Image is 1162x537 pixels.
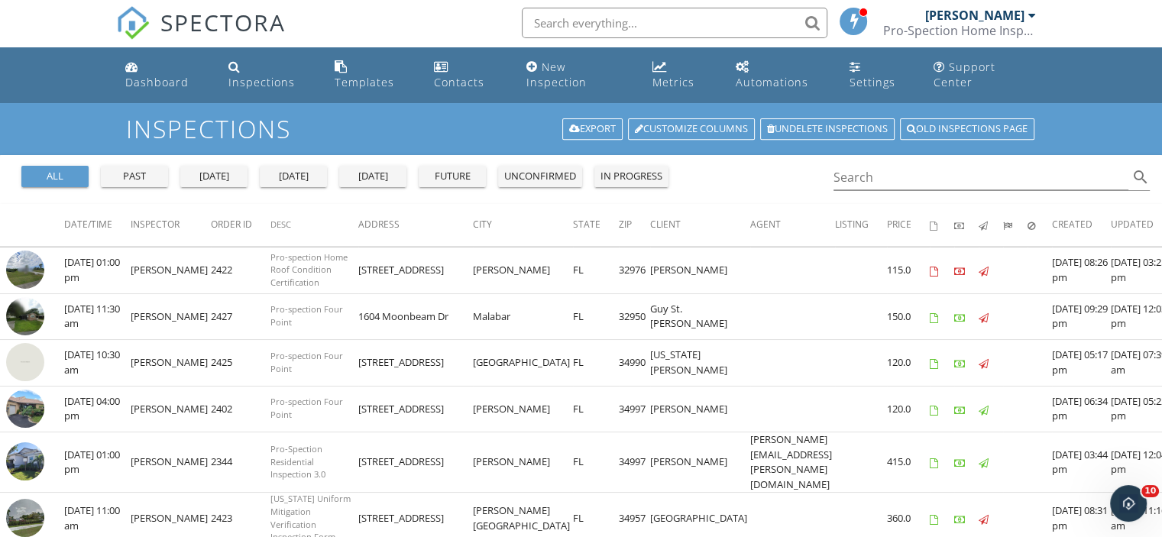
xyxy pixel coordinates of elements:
[619,293,650,340] td: 32950
[116,6,150,40] img: The Best Home Inspection Software - Spectora
[1052,340,1111,387] td: [DATE] 05:17 pm
[498,166,582,187] button: unconfirmed
[1052,247,1111,294] td: [DATE] 08:26 pm
[260,166,327,187] button: [DATE]
[186,169,241,184] div: [DATE]
[64,293,131,340] td: [DATE] 11:30 am
[650,386,750,432] td: [PERSON_NAME]
[619,340,650,387] td: 34990
[473,247,573,294] td: [PERSON_NAME]
[6,390,44,428] img: image_processing2025091185swqtyw.jpeg
[925,8,1024,23] div: [PERSON_NAME]
[1052,204,1111,247] th: Created: Not sorted.
[887,247,930,294] td: 115.0
[270,303,343,328] span: Pro-spection Four Point
[64,247,131,294] td: [DATE] 01:00 pm
[979,204,1003,247] th: Published: Not sorted.
[562,118,623,140] a: Export
[619,204,650,247] th: Zip: Not sorted.
[646,53,718,97] a: Metrics
[573,340,619,387] td: FL
[573,247,619,294] td: FL
[473,293,573,340] td: Malabar
[887,386,930,432] td: 120.0
[849,75,895,89] div: Settings
[573,218,600,231] span: State
[526,60,587,89] div: New Inspection
[358,340,473,387] td: [STREET_ADDRESS]
[107,169,162,184] div: past
[6,442,44,480] img: image_processing20250806879h4ak.jpeg
[21,166,89,187] button: all
[419,166,486,187] button: future
[211,293,270,340] td: 2427
[211,386,270,432] td: 2402
[119,53,210,97] a: Dashboard
[266,169,321,184] div: [DATE]
[101,166,168,187] button: past
[64,218,112,231] span: Date/Time
[934,60,995,89] div: Support Center
[131,204,211,247] th: Inspector: Not sorted.
[270,218,291,230] span: Desc
[425,169,480,184] div: future
[736,75,808,89] div: Automations
[573,432,619,493] td: FL
[1111,218,1154,231] span: Updated
[883,23,1036,38] div: Pro-Spection Home Inspections LLC.
[750,204,835,247] th: Agent: Not sorted.
[573,204,619,247] th: State: Not sorted.
[6,343,44,381] img: streetview
[1052,293,1111,340] td: [DATE] 09:29 pm
[750,218,781,231] span: Agent
[64,204,131,247] th: Date/Time: Not sorted.
[594,166,668,187] button: in progress
[473,204,573,247] th: City: Not sorted.
[1052,386,1111,432] td: [DATE] 06:34 pm
[927,53,1043,97] a: Support Center
[650,247,750,294] td: [PERSON_NAME]
[126,115,1036,142] h1: Inspections
[843,53,915,97] a: Settings
[160,6,286,38] span: SPECTORA
[180,166,248,187] button: [DATE]
[1052,432,1111,493] td: [DATE] 03:44 pm
[652,75,694,89] div: Metrics
[339,166,406,187] button: [DATE]
[473,218,492,231] span: City
[1110,485,1147,522] iframe: Intercom live chat
[619,218,632,231] span: Zip
[520,53,634,97] a: New Inspection
[358,218,400,231] span: Address
[270,443,325,480] span: Pro-Spection Residential Inspection 3.0
[1052,218,1092,231] span: Created
[211,340,270,387] td: 2425
[270,251,348,289] span: Pro-spection Home Roof Condition Certification
[358,386,473,432] td: [STREET_ADDRESS]
[1003,204,1028,247] th: Submitted: Not sorted.
[650,293,750,340] td: Guy St.[PERSON_NAME]
[600,169,662,184] div: in progress
[619,432,650,493] td: 34997
[6,297,44,335] img: streetview
[1141,485,1159,497] span: 10
[270,396,343,420] span: Pro-spection Four Point
[64,340,131,387] td: [DATE] 10:30 am
[222,53,316,97] a: Inspections
[131,340,211,387] td: [PERSON_NAME]
[270,204,358,247] th: Desc: Not sorted.
[211,218,252,231] span: Order ID
[131,247,211,294] td: [PERSON_NAME]
[64,432,131,493] td: [DATE] 01:00 pm
[760,118,895,140] a: Undelete inspections
[131,432,211,493] td: [PERSON_NAME]
[473,386,573,432] td: [PERSON_NAME]
[887,432,930,493] td: 415.0
[131,386,211,432] td: [PERSON_NAME]
[619,386,650,432] td: 34997
[211,247,270,294] td: 2422
[125,75,189,89] div: Dashboard
[833,165,1129,190] input: Search
[345,169,400,184] div: [DATE]
[750,432,835,493] td: [PERSON_NAME][EMAIL_ADDRESS][PERSON_NAME][DOMAIN_NAME]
